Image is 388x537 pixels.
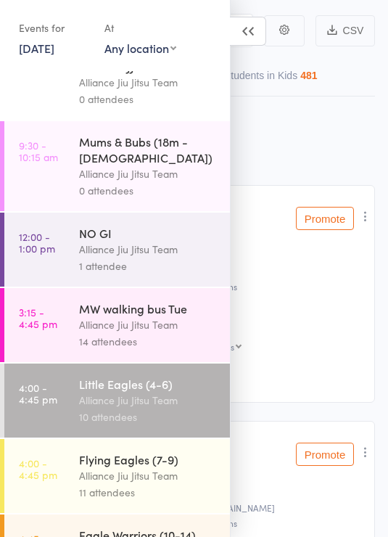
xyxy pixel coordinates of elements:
[79,258,218,274] div: 1 attendee
[79,467,218,484] div: Alliance Jiu Jitsu Team
[104,16,176,40] div: At
[19,16,90,40] div: Events for
[79,241,218,258] div: Alliance Jiu Jitsu Team
[19,231,55,254] time: 12:00 - 1:00 pm
[79,451,218,467] div: Flying Eagles (7-9)
[296,207,354,230] button: Promote
[4,213,230,287] a: 12:00 -1:00 pmNO GIAlliance Jiu Jitsu Team1 attendee
[19,457,57,480] time: 4:00 - 4:45 pm
[19,64,57,87] time: 6:00 - 6:45 am
[4,364,230,438] a: 4:00 -4:45 pmLittle Eagles (4-6)Alliance Jiu Jitsu Team10 attendees
[79,182,218,199] div: 0 attendees
[4,121,230,211] a: 9:30 -10:15 amMums & Bubs (18m - [DEMOGRAPHIC_DATA])Alliance Jiu Jitsu Team0 attendees
[104,40,176,56] div: Any location
[79,376,218,392] div: Little Eagles (4-6)
[315,15,375,46] button: CSV
[197,62,317,96] button: Other students in Kids481
[79,91,218,107] div: 0 attendees
[4,288,230,362] a: 3:15 -4:45 pmMW walking bus TueAlliance Jiu Jitsu Team14 attendees
[79,392,218,409] div: Alliance Jiu Jitsu Team
[79,165,218,182] div: Alliance Jiu Jitsu Team
[79,134,218,165] div: Mums & Bubs (18m - [DEMOGRAPHIC_DATA])
[79,300,218,316] div: MW walking bus Tue
[79,225,218,241] div: NO GI
[19,306,57,329] time: 3:15 - 4:45 pm
[160,342,234,351] div: Grey Belt 2 Stripes
[79,316,218,333] div: Alliance Jiu Jitsu Team
[296,443,354,466] button: Promote
[79,333,218,350] div: 14 attendees
[300,70,317,81] div: 481
[19,40,54,56] a: [DATE]
[4,439,230,513] a: 4:00 -4:45 pmFlying Eagles (7-9)Alliance Jiu Jitsu Team11 attendees
[19,139,58,163] time: 9:30 - 10:15 am
[19,382,57,405] time: 4:00 - 4:45 pm
[79,74,218,91] div: Alliance Jiu Jitsu Team
[79,409,218,425] div: 10 attendees
[79,484,218,501] div: 11 attendees
[4,46,230,120] a: 6:00 -6:45 amIntro to BJJAlliance Jiu Jitsu Team0 attendees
